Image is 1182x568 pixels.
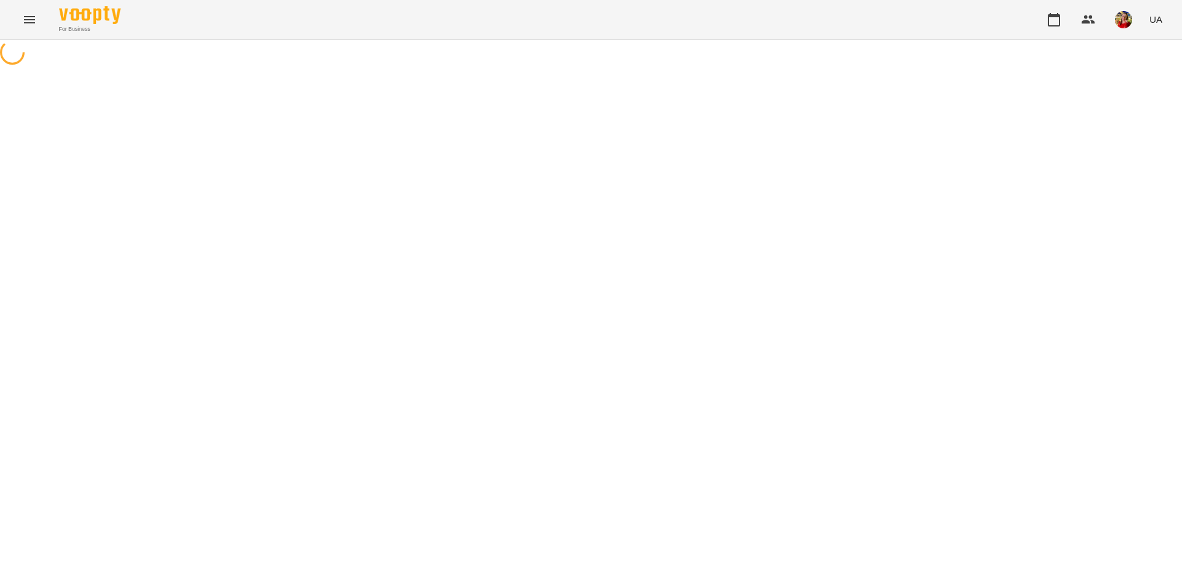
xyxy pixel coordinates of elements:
span: For Business [59,25,121,33]
img: Voopty Logo [59,6,121,24]
span: UA [1149,13,1162,26]
button: UA [1144,8,1167,31]
button: Menu [15,5,44,34]
img: 5e634735370bbb5983f79fa1b5928c88.png [1115,11,1132,28]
